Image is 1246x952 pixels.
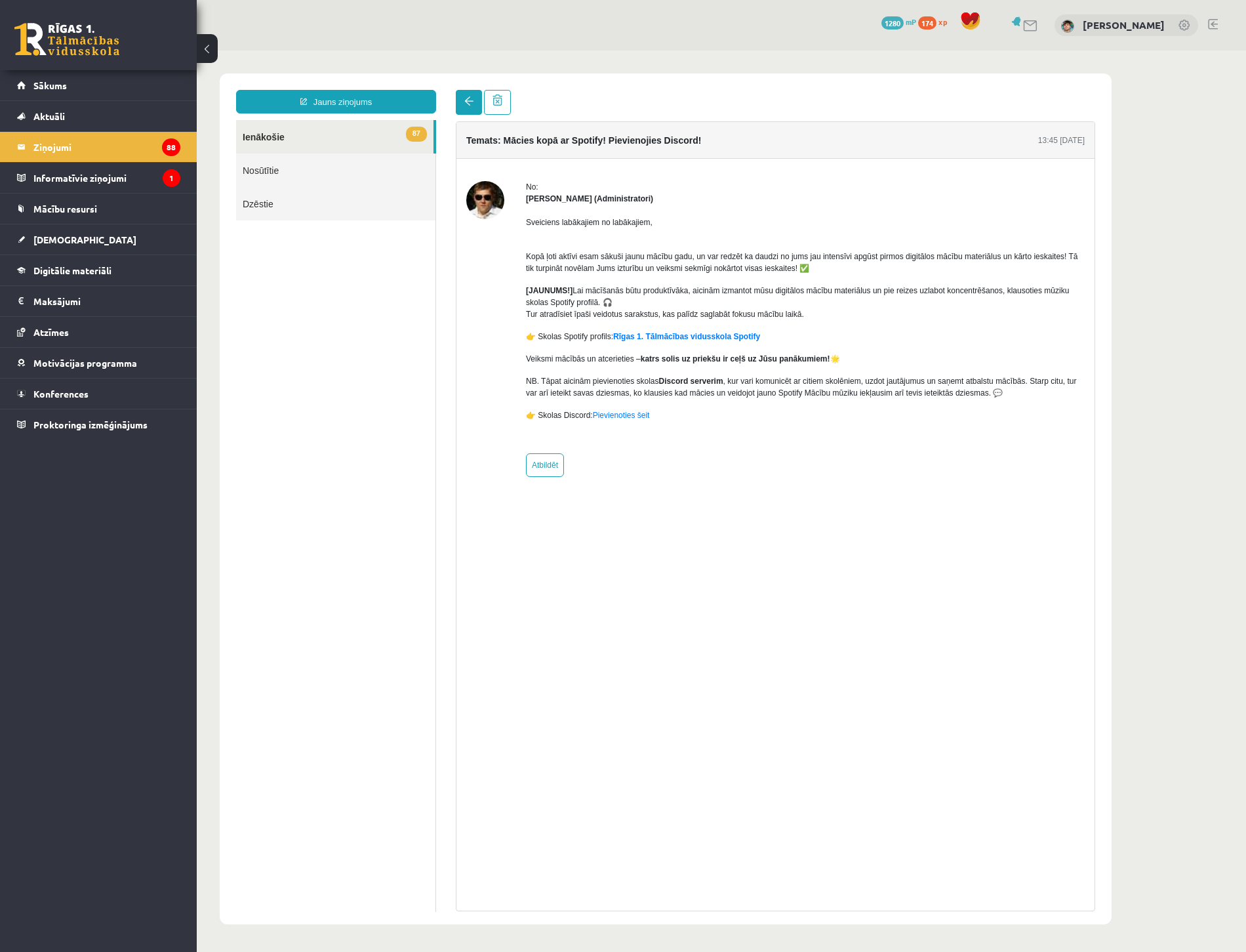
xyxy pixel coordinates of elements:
span: Atzīmes [33,326,69,338]
span: 1280 [881,16,904,30]
a: Pievienoties šeit [396,360,453,369]
legend: Informatīvie ziņojumi [33,163,180,193]
img: Oskars Lācis [1061,20,1074,33]
p: Lai mācīšanās būtu produktīvāka, aicinām izmantot mūsu digitālos mācību materiālus un pie reizes ... [329,234,888,270]
a: 87Ienākošie [39,70,237,103]
p: 👉 Skolas Discord: [329,359,888,371]
a: Motivācijas programma [17,348,180,378]
span: Digitālie materiāli [33,264,111,276]
a: Sākums [17,70,180,100]
p: Kopā ļoti aktīvi esam sākuši jaunu mācību gadu, un var redzēt ka daudzi no jums jau intensīvi apg... [329,188,888,224]
p: 👉 Skolas Spotify profils: [329,280,888,292]
i: 88 [162,138,180,156]
strong: [JAUNUMS!] [329,236,376,245]
a: Proktoringa izmēģinājums [17,409,180,440]
a: Maksājumi [17,286,180,316]
strong: Discord serverim [462,326,527,335]
span: Motivācijas programma [33,357,137,369]
span: Aktuāli [33,110,65,122]
a: Rīgas 1. Tālmācības vidusskola Spotify [416,281,563,291]
span: 174 [918,16,936,30]
a: Jauns ziņojums [39,39,239,63]
strong: [PERSON_NAME] (Administratori) [329,144,456,153]
i: 1 [163,169,180,187]
a: 174 xp [918,16,954,27]
a: Atbildēt [329,403,367,426]
span: xp [938,16,947,27]
div: 13:45 [DATE] [841,84,888,96]
span: Mācību resursi [33,203,97,215]
a: Dzēstie [39,136,239,170]
a: Atzīmes [17,317,180,347]
legend: Ziņojumi [33,132,180,162]
a: Ziņojumi88 [17,132,180,162]
a: Mācību resursi [17,194,180,224]
span: Proktoringa izmēģinājums [33,419,148,430]
p: Sveiciens labākajiem no labākajiem, [329,166,888,178]
span: mP [906,16,916,27]
a: Nosūtītie [39,103,239,136]
span: Konferences [33,388,89,400]
a: [PERSON_NAME] [1083,18,1165,31]
a: Konferences [17,379,180,409]
div: No: [329,131,888,142]
a: Informatīvie ziņojumi1 [17,163,180,193]
a: Rīgas 1. Tālmācības vidusskola [14,23,119,56]
span: [DEMOGRAPHIC_DATA] [33,234,136,245]
strong: katrs solis uz priekšu ir ceļš uz Jūsu panākumiem! [444,304,633,313]
a: Digitālie materiāli [17,255,180,285]
p: NB. Tāpat aicinām pievienoties skolas , kur vari komunicēt ar citiem skolēniem, uzdot jautājumus ... [329,325,888,348]
h4: Temats: Mācies kopā ar Spotify! Pievienojies Discord! [270,85,504,95]
a: 1280 mP [881,16,916,27]
legend: Maksājumi [33,286,180,316]
span: 87 [209,76,230,91]
a: Aktuāli [17,101,180,131]
p: Veiksmi mācībās un atcerieties – 🌟 [329,302,888,314]
a: [DEMOGRAPHIC_DATA] [17,224,180,255]
img: Ivo Čapiņš [270,131,308,169]
span: Sākums [33,79,67,91]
